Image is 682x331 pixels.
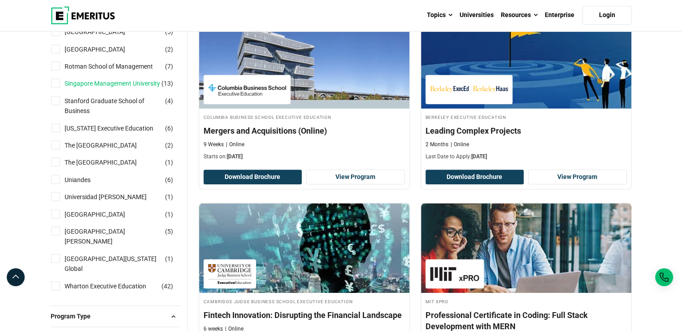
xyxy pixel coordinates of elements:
[582,6,632,25] a: Login
[165,175,173,185] span: ( )
[226,141,244,148] p: Online
[430,79,508,100] img: Berkeley Executive Education
[199,19,409,165] a: Finance Course by Columbia Business School Executive Education - August 21, 2025 Columbia Busines...
[430,264,479,284] img: MIT xPRO
[208,264,252,284] img: Cambridge Judge Business School Executive Education
[167,125,171,132] span: 6
[471,153,487,160] span: [DATE]
[167,228,171,235] span: 5
[65,157,155,167] a: The [GEOGRAPHIC_DATA]
[204,170,302,185] button: Download Brochure
[65,140,155,150] a: The [GEOGRAPHIC_DATA]
[65,78,178,88] a: Singapore Management University
[164,283,171,290] span: 42
[65,44,143,54] a: [GEOGRAPHIC_DATA]
[208,79,286,100] img: Columbia Business School Executive Education
[306,170,405,185] a: View Program
[421,19,631,165] a: Business Management Course by Berkeley Executive Education - August 21, 2025 Berkeley Executive E...
[65,226,179,247] a: [GEOGRAPHIC_DATA][PERSON_NAME]
[161,78,173,88] span: ( )
[65,281,164,291] a: Wharton Executive Education
[65,254,179,274] a: [GEOGRAPHIC_DATA][US_STATE] Global
[426,170,524,185] button: Download Brochure
[227,153,243,160] span: [DATE]
[51,311,98,321] span: Program Type
[451,141,469,148] p: Online
[204,153,405,161] p: Starts on:
[167,255,171,262] span: 1
[199,19,409,109] img: Mergers and Acquisitions (Online) | Online Finance Course
[167,28,171,35] span: 5
[167,176,171,183] span: 6
[165,61,173,71] span: ( )
[165,44,173,54] span: ( )
[65,96,179,116] a: Stanford Graduate School of Business
[426,125,627,136] h4: Leading Complex Projects
[165,209,173,219] span: ( )
[161,281,173,291] span: ( )
[165,226,173,236] span: ( )
[165,123,173,133] span: ( )
[165,96,173,106] span: ( )
[204,309,405,321] h4: Fintech Innovation: Disrupting the Financial Landscape
[204,113,405,121] h4: Columbia Business School Executive Education
[426,113,627,121] h4: Berkeley Executive Education
[426,297,627,305] h4: MIT xPRO
[65,192,165,202] a: Universidad [PERSON_NAME]
[167,46,171,53] span: 2
[421,19,631,109] img: Leading Complex Projects | Online Business Management Course
[167,142,171,149] span: 2
[421,203,631,293] img: Professional Certificate in Coding: Full Stack Development with MERN | Online Coding Course
[165,140,173,150] span: ( )
[65,27,143,37] a: [GEOGRAPHIC_DATA]
[65,175,109,185] a: Uniandes
[165,27,173,37] span: ( )
[165,192,173,202] span: ( )
[51,309,180,323] button: Program Type
[204,125,405,136] h4: Mergers and Acquisitions (Online)
[426,141,448,148] p: 2 Months
[165,254,173,264] span: ( )
[65,123,171,133] a: [US_STATE] Executive Education
[528,170,627,185] a: View Program
[167,159,171,166] span: 1
[199,203,409,293] img: Fintech Innovation: Disrupting the Financial Landscape | Online Finance Course
[204,297,405,305] h4: Cambridge Judge Business School Executive Education
[65,209,143,219] a: [GEOGRAPHIC_DATA]
[164,80,171,87] span: 13
[426,153,627,161] p: Last Date to Apply:
[165,157,173,167] span: ( )
[167,97,171,105] span: 4
[65,61,171,71] a: Rotman School of Management
[167,193,171,200] span: 1
[204,141,224,148] p: 9 Weeks
[167,63,171,70] span: 7
[167,211,171,218] span: 1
